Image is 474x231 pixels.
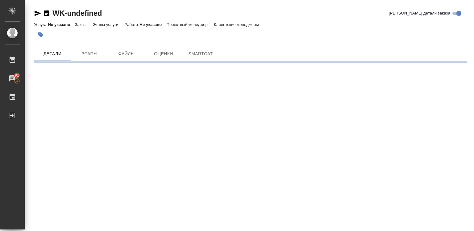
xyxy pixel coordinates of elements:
[34,28,48,42] button: Добавить тэг
[75,50,104,58] span: Этапы
[38,50,67,58] span: Детали
[112,50,141,58] span: Файлы
[75,22,88,27] p: Заказ:
[125,22,140,27] p: Работа
[166,22,209,27] p: Проектный менеджер
[11,72,23,78] span: 91
[389,10,450,16] span: [PERSON_NAME] детали заказа
[52,9,102,17] a: WK-undefined
[139,22,166,27] p: Не указано
[34,22,48,27] p: Услуга
[48,22,75,27] p: Не указано
[186,50,215,58] span: SmartCat
[34,10,41,17] button: Скопировать ссылку для ЯМессенджера
[214,22,260,27] p: Клиентские менеджеры
[43,10,50,17] button: Скопировать ссылку
[2,71,23,86] a: 91
[93,22,120,27] p: Этапы услуги
[149,50,178,58] span: Оценки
